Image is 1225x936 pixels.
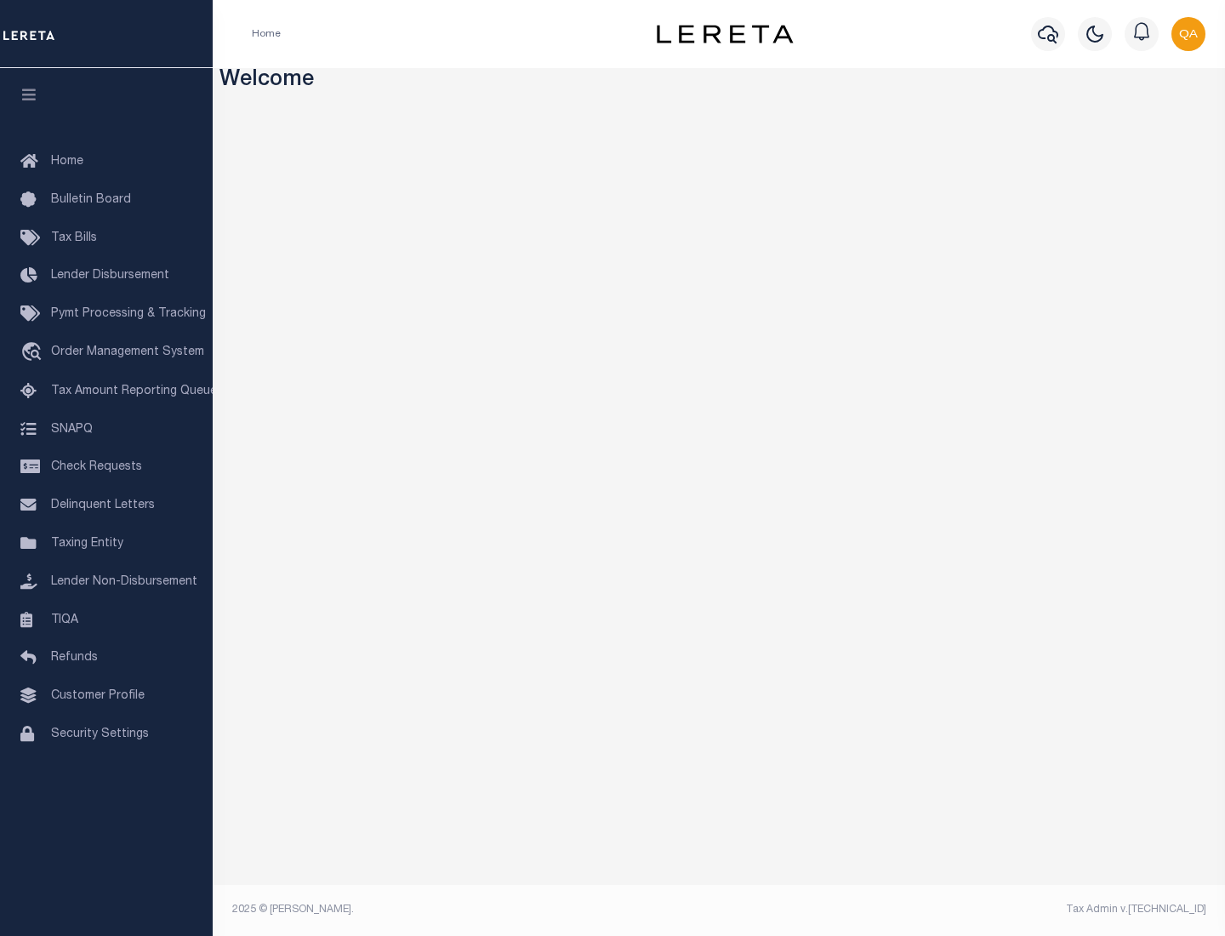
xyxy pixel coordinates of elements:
i: travel_explore [20,342,48,364]
img: logo-dark.svg [657,25,793,43]
span: Customer Profile [51,690,145,702]
span: Check Requests [51,461,142,473]
span: Lender Non-Disbursement [51,576,197,588]
span: Refunds [51,652,98,664]
div: Tax Admin v.[TECHNICAL_ID] [732,902,1206,917]
div: 2025 © [PERSON_NAME]. [219,902,720,917]
span: Order Management System [51,346,204,358]
span: Tax Amount Reporting Queue [51,385,217,397]
img: svg+xml;base64,PHN2ZyB4bWxucz0iaHR0cDovL3d3dy53My5vcmcvMjAwMC9zdmciIHBvaW50ZXItZXZlbnRzPSJub25lIi... [1171,17,1205,51]
span: Tax Bills [51,232,97,244]
span: Pymt Processing & Tracking [51,308,206,320]
span: SNAPQ [51,423,93,435]
span: Lender Disbursement [51,270,169,282]
span: Home [51,156,83,168]
span: Taxing Entity [51,538,123,550]
span: Delinquent Letters [51,499,155,511]
span: Bulletin Board [51,194,131,206]
span: Security Settings [51,728,149,740]
span: TIQA [51,614,78,625]
li: Home [252,26,281,42]
h3: Welcome [219,68,1219,94]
